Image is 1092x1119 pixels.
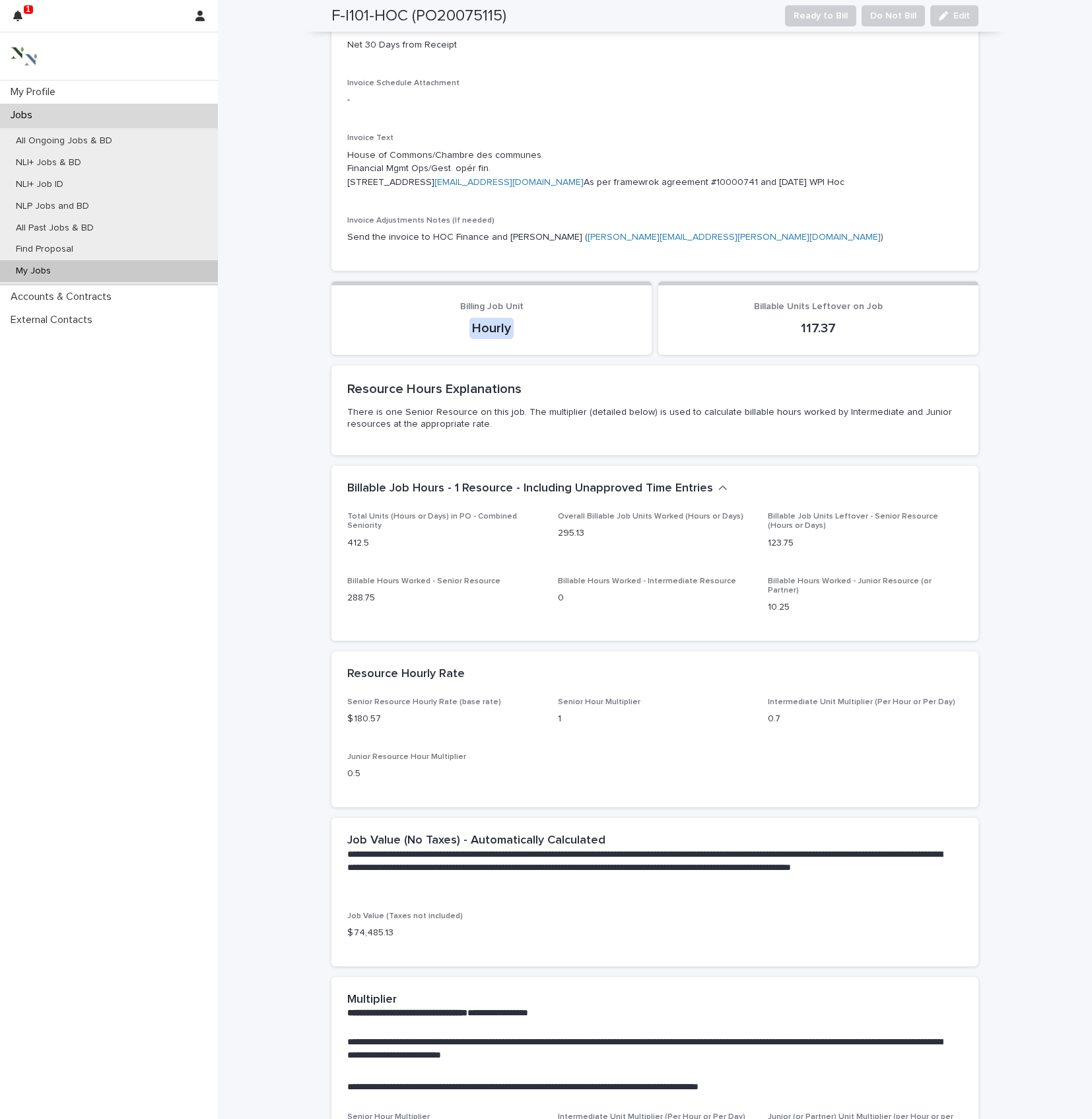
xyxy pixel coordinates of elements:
p: $ 74,485.13 [347,926,963,940]
a: [PERSON_NAME][EMAIL_ADDRESS][PERSON_NAME][DOMAIN_NAME] [588,233,881,242]
span: Billable Hours Worked - Senior Resource [347,577,500,585]
span: Billable Hours Worked - Junior Resource (or Partner) [768,577,932,595]
p: 0.7 [768,712,963,726]
p: House of Commons/Chambre des communes Financial Mgmt Ops/Gest. opér fin. [STREET_ADDRESS] As per ... [347,149,963,190]
span: Invoice Schedule Description [347,24,458,32]
span: Intermediate Unit Multiplier (Per Hour or Per Day) [768,698,955,706]
p: Jobs [5,109,43,122]
p: 1 [558,712,753,726]
h2: Resource Hours Explanations [347,381,963,397]
p: Net 30 Days from Receipt [347,38,963,52]
p: $ 180.57 [347,712,542,726]
span: Junior Resource Hour Multiplier [347,753,466,761]
span: Billable Hours Worked - Intermediate Resource [558,577,736,585]
span: Billing Job Unit [460,302,524,311]
h2: Resource Hourly Rate [347,667,465,682]
button: Do Not Bill [862,5,925,26]
div: 1 [13,8,30,32]
span: Invoice Text [347,134,393,142]
span: Total Units (Hours or Days) in PO - Combined Seniority [347,513,517,530]
p: Send the invoice to HOC Finance and [PERSON_NAME] ( ) [347,231,963,244]
span: Ready to Bill [794,9,848,22]
span: Senior Resource Hourly Rate (base rate) [347,698,501,706]
p: External Contacts [5,314,103,326]
p: All Past Jobs & BD [5,223,104,234]
p: 1 [26,5,30,14]
p: 288.75 [347,591,542,605]
button: Edit [930,5,978,26]
p: Accounts & Contracts [5,291,122,303]
p: 123.75 [768,536,963,550]
span: Edit [953,11,970,20]
p: 10.25 [768,600,963,614]
a: [EMAIL_ADDRESS][DOMAIN_NAME] [434,178,584,187]
p: NLI+ Jobs & BD [5,157,92,168]
p: 0 [558,591,753,605]
h2: F-I101-HOC (PO20075115) [331,7,506,26]
p: 0.5 [347,767,542,781]
span: Invoice Schedule Attachment [347,79,460,87]
span: Senior Hour Multiplier [558,698,640,706]
p: All Ongoing Jobs & BD [5,135,123,147]
h2: Billable Job Hours - 1 Resource - Including Unapproved Time Entries [347,482,713,496]
p: 117.37 [674,320,963,336]
div: Hourly [469,318,514,339]
h2: Multiplier [347,993,397,1007]
p: 412.5 [347,536,542,550]
span: Do Not Bill [870,9,916,22]
p: NLP Jobs and BD [5,201,100,212]
p: My Jobs [5,266,61,277]
button: Ready to Bill [785,5,856,26]
img: 3bAFpBnQQY6ys9Fa9hsD [11,43,37,69]
span: Invoice Adjustments Notes (If needed) [347,217,495,225]
p: Find Proposal [5,244,84,255]
p: My Profile [5,86,66,98]
span: Billable Units Leftover on Job [754,302,883,311]
p: 295.13 [558,526,753,540]
span: Overall Billable Job Units Worked (Hours or Days) [558,513,743,521]
p: - [347,93,542,107]
button: Billable Job Hours - 1 Resource - Including Unapproved Time Entries [347,482,728,496]
p: NLI+ Job ID [5,179,74,190]
span: Job Value (Taxes not included) [347,912,463,920]
h2: Job Value (No Taxes) - Automatically Calculated [347,834,605,848]
span: Billable Job Units Leftover - Senior Resource (Hours or Days) [768,513,938,530]
p: There is one Senior Resource on this job. The multiplier (detailed below) is used to calculate bi... [347,406,963,430]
